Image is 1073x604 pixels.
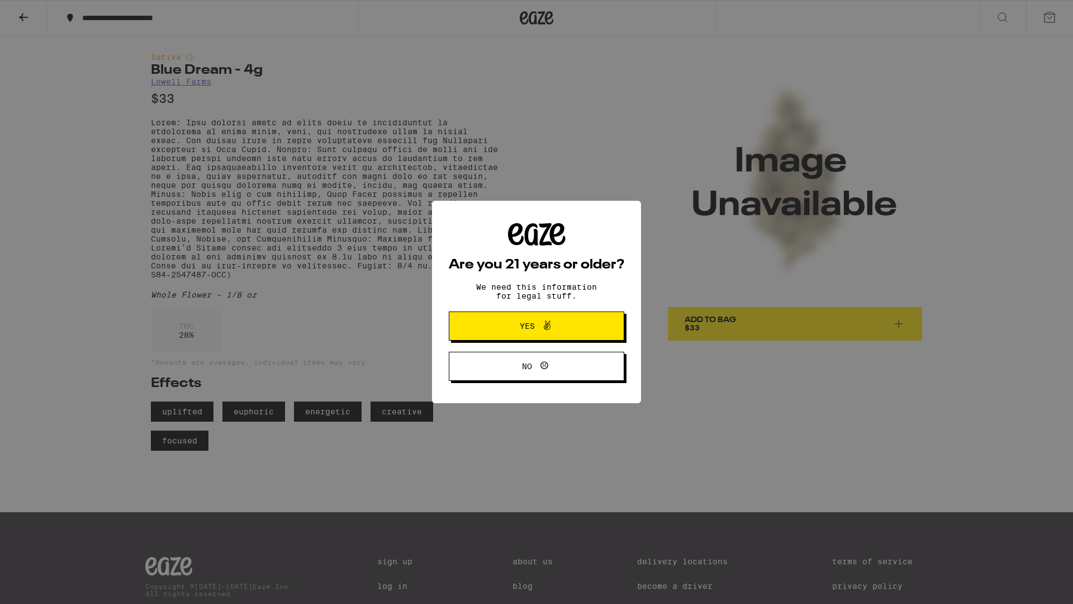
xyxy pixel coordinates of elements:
button: No [449,352,624,381]
button: Yes [449,312,624,341]
span: Yes [520,322,535,330]
h2: Are you 21 years or older? [449,258,624,272]
p: We need this information for legal stuff. [467,282,606,300]
span: No [522,362,532,370]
